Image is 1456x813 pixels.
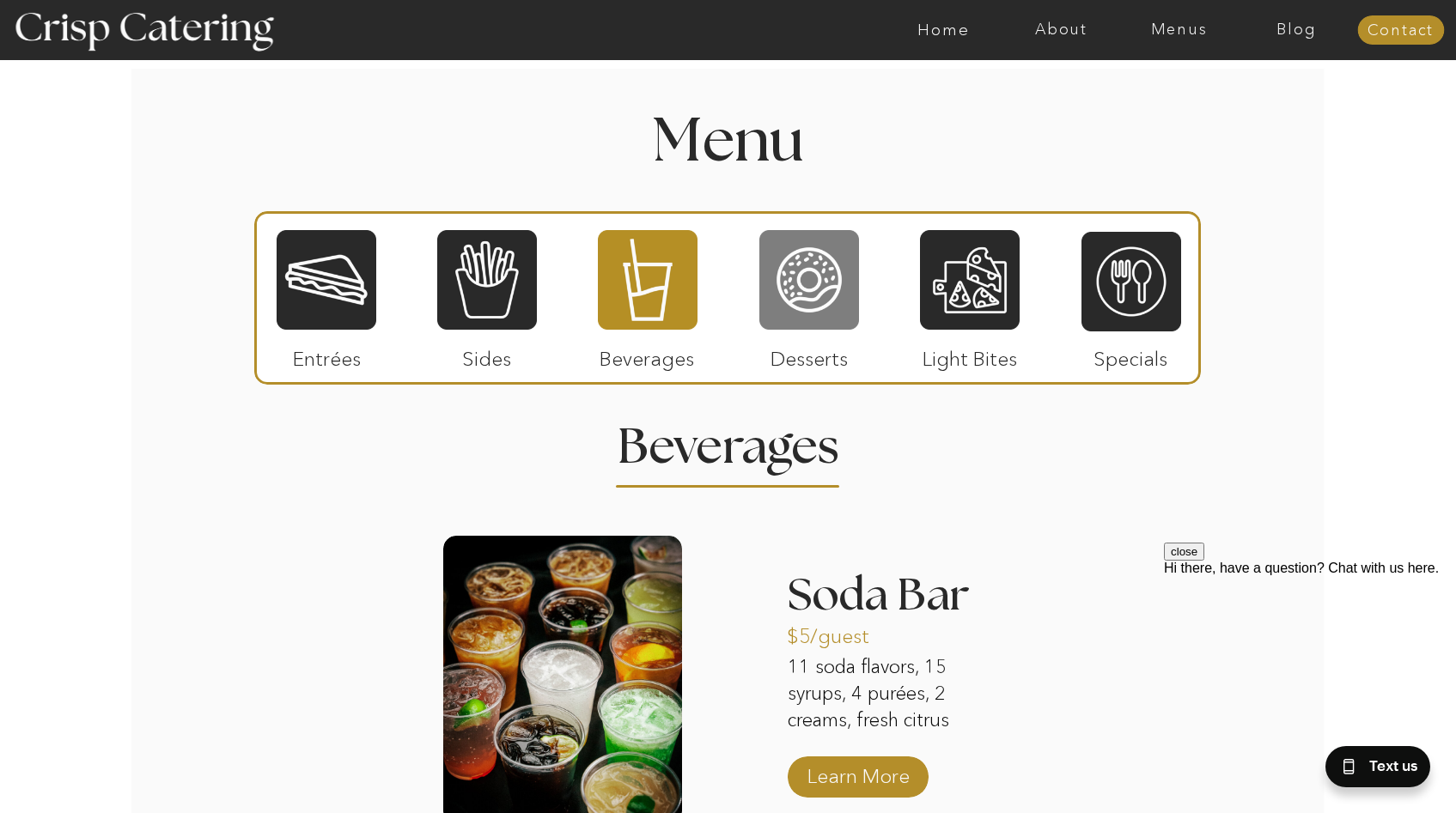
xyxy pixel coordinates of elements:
[752,330,867,379] p: Desserts
[885,21,1002,39] a: Home
[590,330,704,379] p: Beverages
[801,747,916,797] a: Learn More
[270,330,384,379] p: Entrées
[1120,21,1238,39] a: Menus
[490,112,967,163] h1: Menu
[788,573,1027,621] h3: Soda Bar
[617,423,840,457] h2: Beverages
[1238,21,1355,39] a: Blog
[1002,21,1120,39] a: About
[913,330,1027,379] p: Light Bites
[788,654,1002,737] p: 11 soda flavors, 15 syrups, 4 purées, 2 creams, fresh citrus
[1284,727,1456,813] iframe: podium webchat widget bubble
[1357,22,1444,39] a: Contact
[429,330,544,379] p: Sides
[1164,543,1456,749] iframe: podium webchat widget prompt
[787,607,901,657] p: $5/guest
[1074,330,1188,379] p: Specials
